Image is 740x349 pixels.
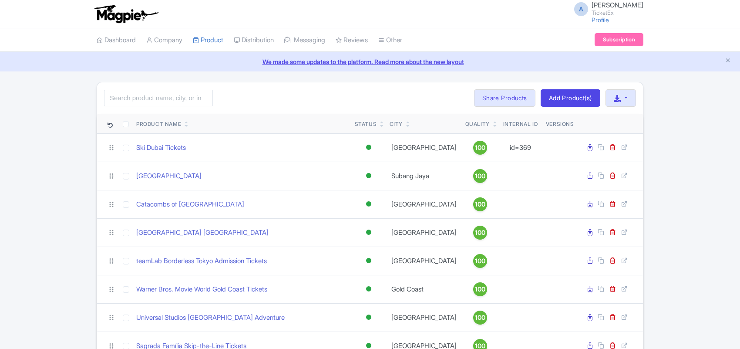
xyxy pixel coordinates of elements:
a: 100 [465,311,495,325]
span: 100 [475,200,485,209]
span: 100 [475,228,485,237]
a: 100 [465,254,495,268]
td: Gold Coast [386,275,462,303]
div: Active [364,141,373,154]
a: 100 [465,197,495,211]
a: Profile [592,16,609,24]
span: A [574,2,588,16]
td: Subang Jaya [386,162,462,190]
a: Product [193,28,223,52]
a: Share Products [474,89,535,107]
div: Active [364,169,373,182]
a: 100 [465,169,495,183]
div: Active [364,283,373,295]
button: Close announcement [725,56,731,66]
td: id=369 [498,133,542,162]
a: Other [378,28,402,52]
a: Company [146,28,182,52]
a: Distribution [234,28,274,52]
span: [PERSON_NAME] [592,1,643,9]
a: 100 [465,226,495,240]
th: Internal ID [498,114,542,134]
a: Add Product(s) [541,89,600,107]
a: Universal Studios [GEOGRAPHIC_DATA] Adventure [136,313,285,323]
a: Messaging [284,28,325,52]
a: Catacombs of [GEOGRAPHIC_DATA] [136,200,244,210]
a: A [PERSON_NAME] TicketEx [569,2,643,16]
a: We made some updates to the platform. Read more about the new layout [5,57,735,66]
div: Active [364,198,373,210]
div: Product Name [136,120,181,128]
a: Subscription [595,33,643,46]
a: Ski Dubai Tickets [136,143,186,153]
div: Active [364,226,373,239]
td: [GEOGRAPHIC_DATA] [386,303,462,332]
a: [GEOGRAPHIC_DATA] [136,171,202,181]
input: Search product name, city, or interal id [104,90,213,106]
a: 100 [465,141,495,155]
a: Warner Bros. Movie World Gold Coast Tickets [136,285,267,295]
span: 100 [475,285,485,294]
div: Status [355,120,377,128]
td: [GEOGRAPHIC_DATA] [386,133,462,162]
a: Reviews [336,28,368,52]
span: 100 [475,143,485,152]
td: [GEOGRAPHIC_DATA] [386,247,462,275]
img: logo-ab69f6fb50320c5b225c76a69d11143b.png [92,4,160,24]
span: 100 [475,171,485,181]
small: TicketEx [592,10,643,16]
div: Active [364,254,373,267]
div: Quality [465,120,490,128]
td: [GEOGRAPHIC_DATA] [386,218,462,247]
a: [GEOGRAPHIC_DATA] [GEOGRAPHIC_DATA] [136,228,269,238]
td: [GEOGRAPHIC_DATA] [386,190,462,218]
a: teamLab Borderless Tokyo Admission Tickets [136,256,267,266]
span: 100 [475,256,485,266]
a: 100 [465,282,495,296]
div: Active [364,311,373,324]
a: Dashboard [97,28,136,52]
span: 100 [475,313,485,322]
div: City [390,120,403,128]
th: Versions [542,114,578,134]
